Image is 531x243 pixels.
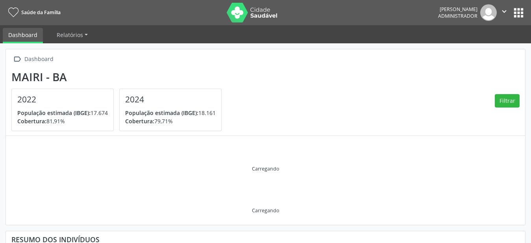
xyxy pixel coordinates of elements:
[17,117,46,125] span: Cobertura:
[125,117,154,125] span: Cobertura:
[11,70,227,83] div: Mairi - BA
[17,117,108,125] p: 81,91%
[3,28,43,43] a: Dashboard
[438,6,477,13] div: [PERSON_NAME]
[125,117,216,125] p: 79,71%
[438,13,477,19] span: Administrador
[252,165,279,172] div: Carregando
[17,95,108,104] h4: 2022
[17,109,91,117] span: População estimada (IBGE):
[11,54,23,65] i: 
[6,6,61,19] a: Saúde da Família
[125,109,198,117] span: População estimada (IBGE):
[17,109,108,117] p: 17.674
[51,28,93,42] a: Relatórios
[495,94,520,108] button: Filtrar
[500,7,509,16] i: 
[480,4,497,21] img: img
[21,9,61,16] span: Saúde da Família
[125,95,216,104] h4: 2024
[497,4,512,21] button: 
[23,54,55,65] div: Dashboard
[11,54,55,65] a:  Dashboard
[125,109,216,117] p: 18.161
[252,207,279,214] div: Carregando
[57,31,83,39] span: Relatórios
[512,6,525,20] button: apps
